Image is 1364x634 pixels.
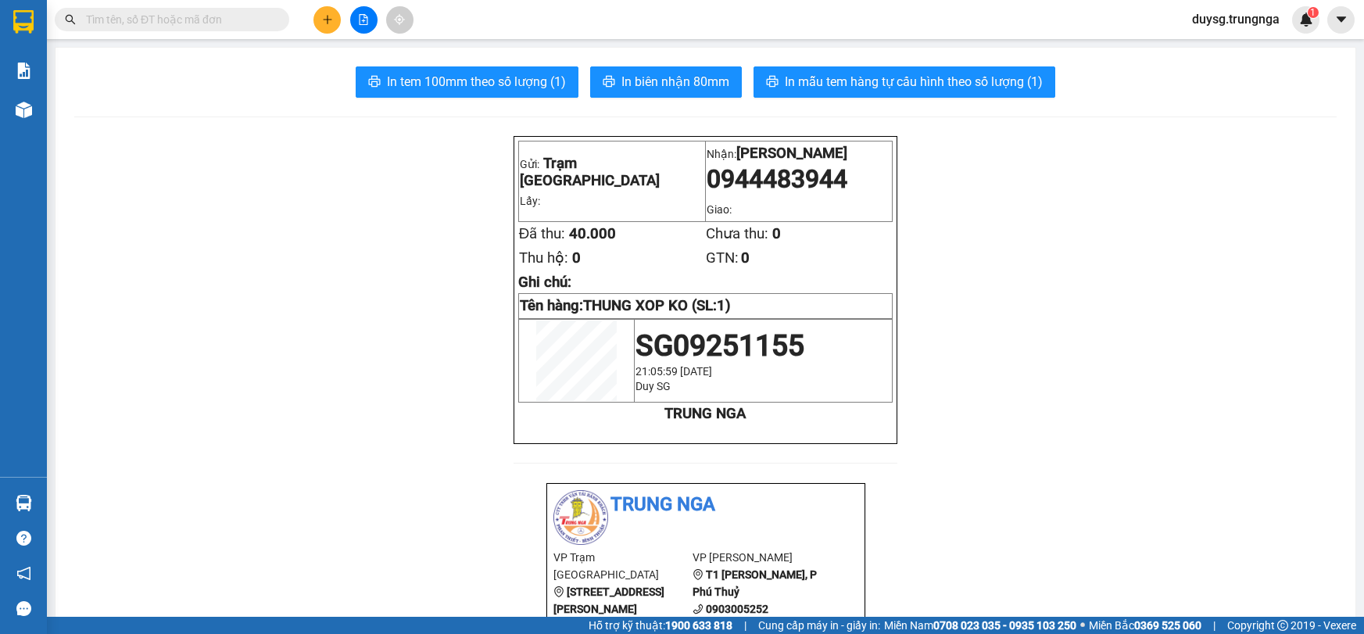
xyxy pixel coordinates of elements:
[520,155,704,189] p: Gửi:
[766,75,779,90] span: printer
[933,619,1076,632] strong: 0708 023 035 - 0935 103 250
[1180,9,1292,29] span: duysg.trungnga
[553,490,858,520] li: Trung Nga
[86,11,270,28] input: Tìm tên, số ĐT hoặc mã đơn
[1089,617,1201,634] span: Miền Bắc
[553,586,664,615] b: [STREET_ADDRESS][PERSON_NAME]
[1080,622,1085,629] span: ⚪️
[693,569,703,580] span: environment
[589,617,732,634] span: Hỗ trợ kỹ thuật:
[518,274,571,291] span: Ghi chú:
[693,549,832,566] li: VP [PERSON_NAME]
[707,145,891,162] p: Nhận:
[693,568,817,598] b: T1 [PERSON_NAME], P Phú Thuỷ
[16,63,32,79] img: solution-icon
[1308,7,1319,18] sup: 1
[603,75,615,90] span: printer
[368,75,381,90] span: printer
[520,297,731,314] strong: Tên hàng:
[519,225,565,242] span: Đã thu:
[590,66,742,98] button: printerIn biên nhận 80mm
[356,66,578,98] button: printerIn tem 100mm theo số lượng (1)
[744,617,746,634] span: |
[1277,620,1288,631] span: copyright
[1134,619,1201,632] strong: 0369 525 060
[741,249,750,267] span: 0
[1327,6,1355,34] button: caret-down
[664,405,746,422] strong: TRUNG NGA
[519,249,568,267] span: Thu hộ:
[706,249,739,267] span: GTN:
[16,566,31,581] span: notification
[707,164,847,194] span: 0944483944
[635,365,712,378] span: 21:05:59 [DATE]
[553,490,608,545] img: logo.jpg
[717,297,731,314] span: 1)
[16,531,31,546] span: question-circle
[706,225,768,242] span: Chưa thu:
[13,10,34,34] img: logo-vxr
[358,14,369,25] span: file-add
[350,6,378,34] button: file-add
[1334,13,1348,27] span: caret-down
[553,549,693,583] li: VP Trạm [GEOGRAPHIC_DATA]
[520,195,540,207] span: Lấy:
[665,619,732,632] strong: 1900 633 818
[772,225,781,242] span: 0
[736,145,847,162] span: [PERSON_NAME]
[553,586,564,597] span: environment
[1310,7,1316,18] span: 1
[313,6,341,34] button: plus
[583,297,731,314] span: THUNG XOP KO (SL:
[16,102,32,118] img: warehouse-icon
[785,72,1043,91] span: In mẫu tem hàng tự cấu hình theo số lượng (1)
[569,225,616,242] span: 40.000
[884,617,1076,634] span: Miền Nam
[16,601,31,616] span: message
[693,604,703,614] span: phone
[1299,13,1313,27] img: icon-new-feature
[16,495,32,511] img: warehouse-icon
[707,203,732,216] span: Giao:
[621,72,729,91] span: In biên nhận 80mm
[572,249,581,267] span: 0
[706,603,768,615] b: 0903005252
[758,617,880,634] span: Cung cấp máy in - giấy in:
[520,155,660,189] span: Trạm [GEOGRAPHIC_DATA]
[394,14,405,25] span: aim
[387,72,566,91] span: In tem 100mm theo số lượng (1)
[386,6,413,34] button: aim
[754,66,1055,98] button: printerIn mẫu tem hàng tự cấu hình theo số lượng (1)
[635,380,671,392] span: Duy SG
[635,328,804,363] span: SG09251155
[322,14,333,25] span: plus
[65,14,76,25] span: search
[1213,617,1215,634] span: |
